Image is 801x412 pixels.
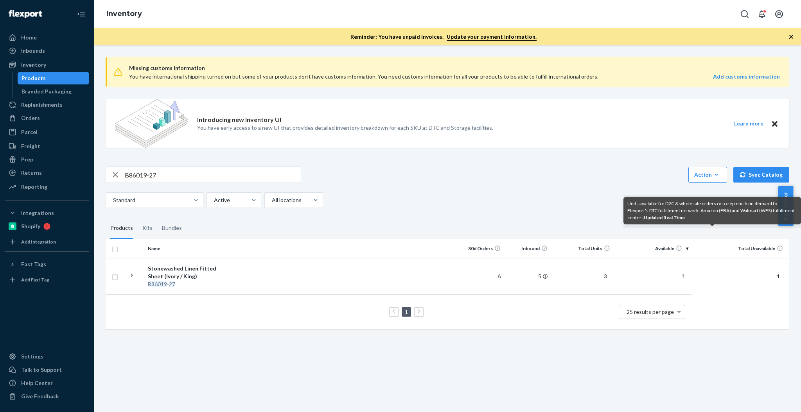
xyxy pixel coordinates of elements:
button: Open notifications [754,6,770,22]
input: All locations [271,196,272,204]
a: Returns [5,167,89,179]
a: Update your payment information. [447,33,537,41]
div: Branded Packaging [22,88,72,95]
div: Parcel [21,128,38,136]
a: Inventory [106,9,142,18]
div: Returns [21,169,42,177]
span: 25 results per page [627,308,674,315]
button: Open Search Box [737,6,753,22]
button: Close [770,119,780,129]
a: Branded Packaging [18,85,90,98]
div: Integrations [21,209,54,217]
th: Total Unavailable [691,239,789,258]
p: Reminder: You have unpaid invoices. [350,33,537,41]
span: 1 [679,273,688,279]
input: Search inventory by name or sku [125,167,301,183]
div: Action [694,171,721,179]
div: Freight [21,142,40,150]
a: Parcel [5,126,89,138]
span: Missing customs information [129,63,780,73]
img: Flexport logo [9,10,42,18]
div: Products [22,74,46,82]
a: Settings [5,350,89,363]
div: Settings [21,353,43,360]
a: Replenishments [5,99,89,111]
div: Products [110,217,133,239]
a: Freight [5,140,89,152]
em: 27 [169,281,175,287]
div: Fast Tags [21,260,46,268]
input: Active [213,196,214,204]
button: Integrations [5,207,89,219]
a: Shopify [5,220,89,233]
p: Introducing new Inventory UI [197,115,281,124]
th: 30d Orders [457,239,504,258]
th: Total Units [551,239,613,258]
th: Inbound [504,239,551,258]
button: Learn more [729,119,768,129]
div: Orders [21,114,40,122]
a: Prep [5,153,89,166]
td: 6 [457,258,504,294]
td: 5 [504,258,551,294]
div: Replenishments [21,101,63,109]
th: Available [613,239,691,258]
a: Inventory [5,59,89,71]
ol: breadcrumbs [100,3,148,25]
span: Updated Real Time [644,215,685,220]
div: Shopify [21,222,40,230]
div: Add Integration [21,238,56,245]
a: Inbounds [5,45,89,57]
div: You have international shipping turned on but some of your products don’t have customs informatio... [129,73,650,81]
strong: Add customs information [713,73,780,80]
div: Help Center [21,379,53,387]
span: 1 [774,273,783,279]
div: Inventory [21,61,46,69]
input: Standard [112,196,113,204]
div: Bundles [162,217,182,239]
a: Products [18,72,90,84]
button: Help Center [778,186,793,226]
a: Reporting [5,181,89,193]
div: Reporting [21,183,47,191]
div: Inbounds [21,47,45,55]
button: Sync Catalog [733,167,789,183]
span: 3 [601,273,610,279]
div: Give Feedback [21,392,59,400]
img: new-reports-banner-icon.82668bd98b6a51aee86340f2a7b77ae3.png [115,99,188,148]
a: Talk to Support [5,364,89,376]
div: - [148,280,230,288]
th: Name [145,239,233,258]
div: Stonewashed Linen Fitted Sheet (Ivory / King) [148,265,230,280]
p: You have early access to a new UI that provides detailed inventory breakdown for each SKU at DTC ... [197,124,493,132]
span: Units available for D2C & wholesale orders or to replenish on demand to Flexport's DTC fulfillmen... [627,201,795,220]
a: Help Center [5,377,89,389]
a: Page 1 is your current page [403,308,409,315]
a: Add Integration [5,236,89,248]
div: Home [21,34,37,41]
div: Kits [142,217,153,239]
button: Close Navigation [74,6,89,22]
button: Give Feedback [5,390,89,403]
a: Home [5,31,89,44]
em: B86019 [148,281,167,287]
button: Fast Tags [5,258,89,270]
button: Action [688,167,727,183]
div: Prep [21,156,33,163]
a: Add customs information [713,73,780,81]
div: Add Fast Tag [21,276,49,283]
button: Open account menu [771,6,787,22]
div: Talk to Support [21,366,62,374]
a: Orders [5,112,89,124]
a: Add Fast Tag [5,274,89,286]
